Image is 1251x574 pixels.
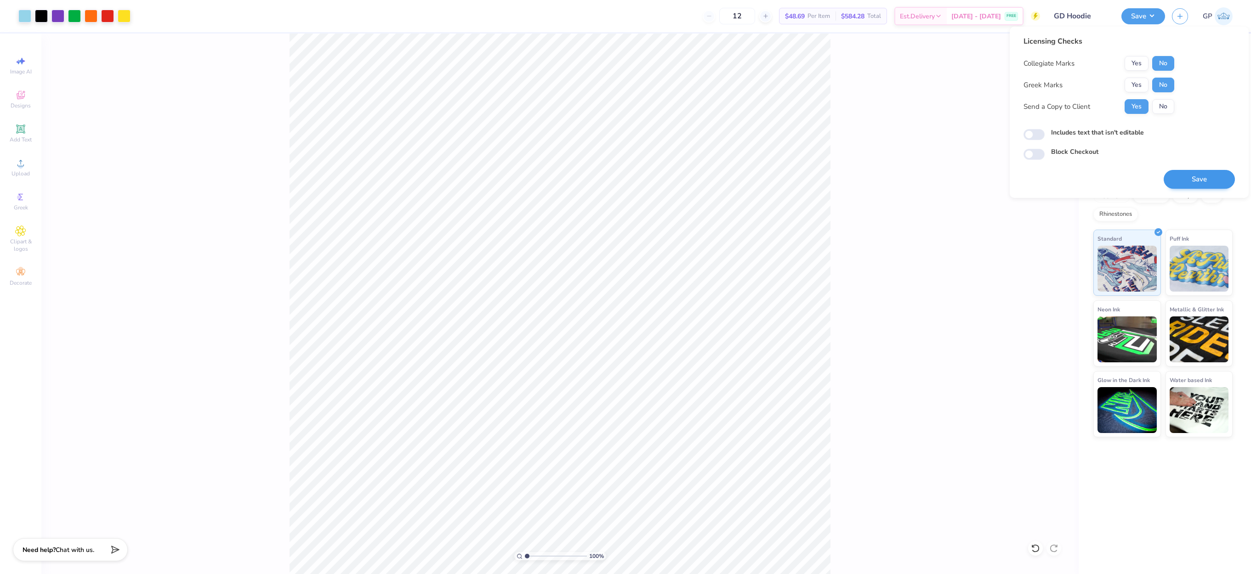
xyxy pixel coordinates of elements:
img: Water based Ink [1170,387,1229,433]
div: Collegiate Marks [1024,58,1075,69]
div: Send a Copy to Client [1024,101,1090,112]
img: Metallic & Glitter Ink [1170,316,1229,362]
span: [DATE] - [DATE] [951,11,1001,21]
span: Per Item [807,11,830,21]
img: Germaine Penalosa [1215,7,1233,25]
span: Est. Delivery [900,11,935,21]
span: 100 % [589,552,604,560]
span: Metallic & Glitter Ink [1170,304,1224,314]
div: Licensing Checks [1024,36,1174,47]
span: Standard [1097,234,1122,243]
span: $584.28 [841,11,864,21]
button: Yes [1125,78,1149,92]
a: GP [1203,7,1233,25]
img: Puff Ink [1170,246,1229,292]
span: Greek [14,204,28,211]
span: Total [867,11,881,21]
input: Untitled Design [1047,7,1115,25]
span: FREE [1006,13,1016,19]
button: No [1152,78,1174,92]
span: $48.69 [785,11,805,21]
span: Image AI [10,68,32,75]
span: Add Text [10,136,32,143]
span: Clipart & logos [5,238,37,253]
img: Standard [1097,246,1157,292]
button: Save [1121,8,1165,24]
label: Block Checkout [1051,147,1098,157]
img: Glow in the Dark Ink [1097,387,1157,433]
button: No [1152,99,1174,114]
button: Yes [1125,99,1149,114]
strong: Need help? [23,546,56,554]
button: No [1152,56,1174,71]
span: Decorate [10,279,32,287]
span: Upload [11,170,30,177]
span: Chat with us. [56,546,94,554]
label: Includes text that isn't editable [1051,128,1144,137]
input: – – [719,8,755,24]
span: GP [1203,11,1212,22]
button: Yes [1125,56,1149,71]
span: Water based Ink [1170,375,1212,385]
span: Neon Ink [1097,304,1120,314]
span: Glow in the Dark Ink [1097,375,1150,385]
img: Neon Ink [1097,316,1157,362]
div: Greek Marks [1024,80,1063,90]
span: Designs [11,102,31,109]
div: Rhinestones [1093,208,1138,221]
span: Puff Ink [1170,234,1189,243]
button: Save [1164,170,1235,189]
